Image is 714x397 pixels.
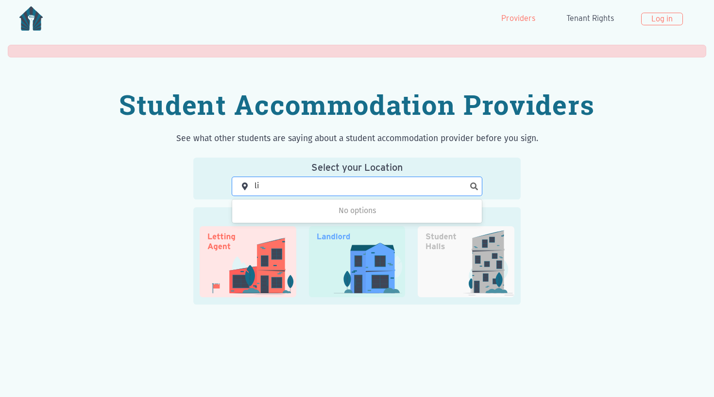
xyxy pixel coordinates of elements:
[418,226,514,297] img: Student Halls
[197,162,517,173] h5: Select your Location
[497,9,539,28] a: Providers
[200,226,296,297] img: Letting Agent
[309,226,405,297] img: Landlord
[232,201,482,221] div: No options
[193,211,521,223] h5: Show me
[641,13,683,25] a: Log in
[562,9,618,28] a: Tenant Rights
[95,89,619,121] h2: Student Accommodation Providers
[95,133,619,145] p: See what other students are saying about a student accommodation provider before you sign.
[19,6,43,31] img: Home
